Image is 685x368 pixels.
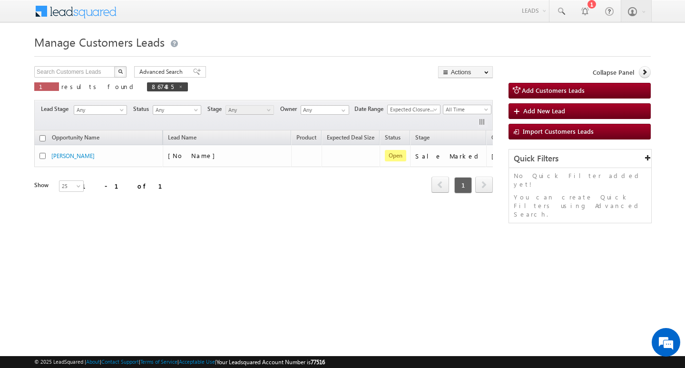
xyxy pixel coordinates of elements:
[225,105,274,115] a: Any
[311,358,325,366] span: 77516
[280,105,301,113] span: Owner
[327,134,374,141] span: Expected Deal Size
[336,106,348,115] a: Show All Items
[118,69,123,74] img: Search
[491,152,554,160] div: [PERSON_NAME]
[443,105,489,114] span: All Time
[74,106,124,114] span: Any
[443,105,491,114] a: All Time
[380,132,405,145] a: Status
[59,180,84,192] a: 25
[354,105,387,113] span: Date Range
[39,135,46,141] input: Check all records
[415,152,482,160] div: Sale Marked
[475,178,493,193] a: next
[388,105,437,114] span: Expected Closure Date
[179,358,215,365] a: Acceptable Use
[431,178,449,193] a: prev
[438,66,493,78] button: Actions
[523,107,565,115] span: Add New Lead
[153,106,198,114] span: Any
[39,82,54,90] span: 1
[411,132,434,145] a: Stage
[61,82,137,90] span: results found
[152,82,174,90] span: 867485
[216,358,325,366] span: Your Leadsquared Account Number is
[51,152,95,159] a: [PERSON_NAME]
[415,134,430,141] span: Stage
[139,68,186,76] span: Advanced Search
[301,105,349,115] input: Type to Search
[514,193,646,219] p: You can create Quick Filters using Advanced Search.
[101,358,139,365] a: Contact Support
[86,358,100,365] a: About
[82,180,174,191] div: 1 - 1 of 1
[41,105,72,113] span: Lead Stage
[34,34,165,50] span: Manage Customers Leads
[153,105,201,115] a: Any
[523,127,594,135] span: Import Customers Leads
[514,171,646,189] p: No Quick Filter added yet!
[34,358,325,367] span: © 2025 LeadSquared | | | | |
[163,132,201,145] span: Lead Name
[454,177,472,193] span: 1
[509,149,651,168] div: Quick Filters
[168,151,220,159] span: [No Name]
[59,182,85,190] span: 25
[207,105,225,113] span: Stage
[322,132,379,145] a: Expected Deal Size
[34,181,51,189] div: Show
[522,86,585,94] span: Add Customers Leads
[475,177,493,193] span: next
[74,105,127,115] a: Any
[296,134,316,141] span: Product
[52,134,99,141] span: Opportunity Name
[431,177,449,193] span: prev
[133,105,153,113] span: Status
[491,134,508,141] span: Owner
[226,106,271,114] span: Any
[140,358,177,365] a: Terms of Service
[385,150,406,161] span: Open
[387,105,440,114] a: Expected Closure Date
[47,132,104,145] a: Opportunity Name
[593,68,634,77] span: Collapse Panel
